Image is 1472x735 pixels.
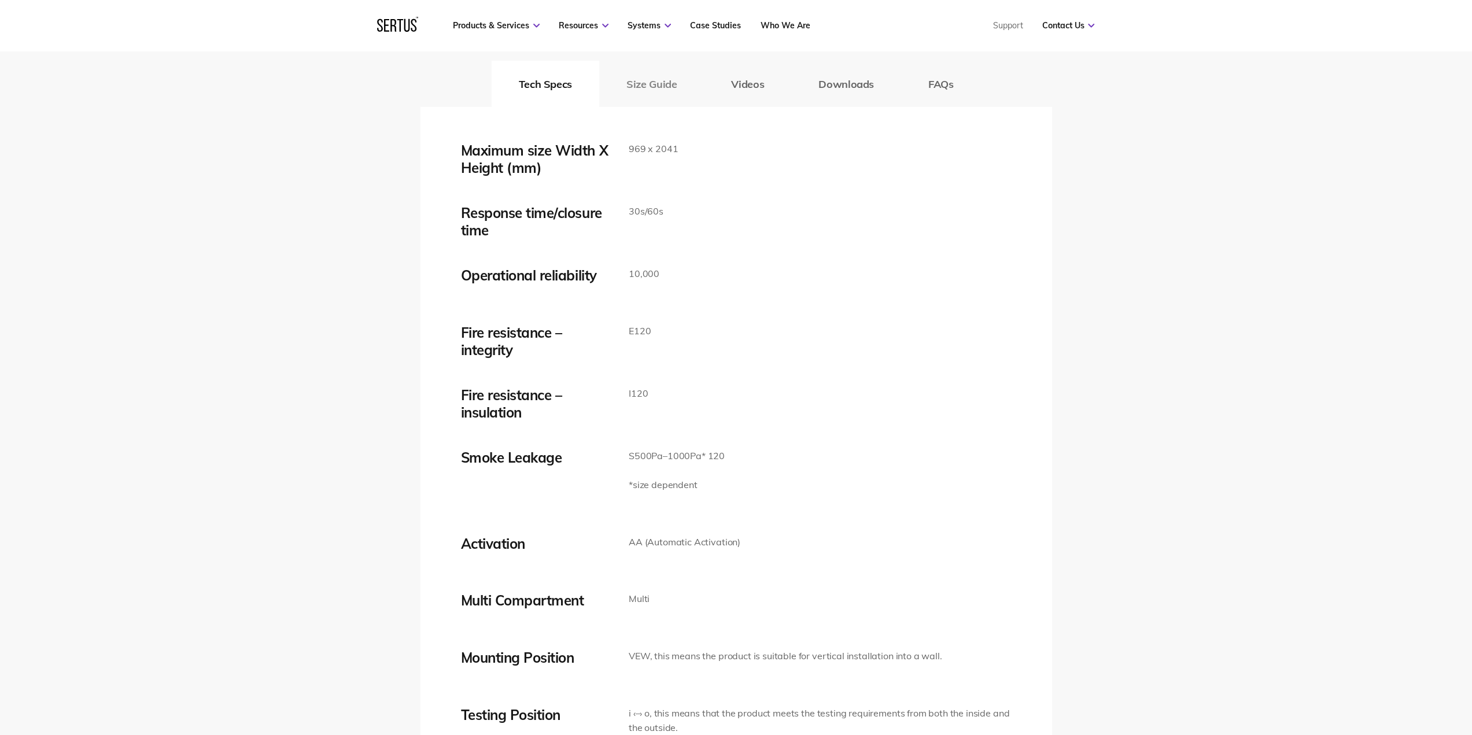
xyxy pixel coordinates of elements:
[629,204,663,219] p: 30s/60s
[993,20,1023,31] a: Support
[461,706,611,723] div: Testing Position
[461,204,611,239] div: Response time/closure time
[1042,20,1094,31] a: Contact Us
[461,386,611,421] div: Fire resistance – insulation
[461,535,611,552] div: Activation
[791,61,901,107] button: Downloads
[629,649,942,664] p: VEW, this means the product is suitable for vertical installation into a wall.
[629,267,659,282] p: 10,000
[461,592,611,609] div: Multi Compartment
[461,267,611,284] div: Operational reliability
[629,142,678,157] p: 969 x 2041
[629,386,648,401] p: I120
[760,20,810,31] a: Who We Are
[1264,601,1472,735] iframe: Chat Widget
[901,61,981,107] button: FAQs
[629,324,651,339] p: E120
[461,449,611,466] div: Smoke Leakage
[453,20,540,31] a: Products & Services
[629,592,650,607] p: Multi
[629,449,725,464] p: S500Pa–1000Pa* 120
[628,20,671,31] a: Systems
[599,61,704,107] button: Size Guide
[461,324,611,359] div: Fire resistance – integrity
[629,478,725,493] p: *size dependent
[629,535,740,550] p: AA (Automatic Activation)
[559,20,608,31] a: Resources
[461,142,611,176] div: Maximum size Width X Height (mm)
[704,61,791,107] button: Videos
[690,20,741,31] a: Case Studies
[461,649,611,666] div: Mounting Position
